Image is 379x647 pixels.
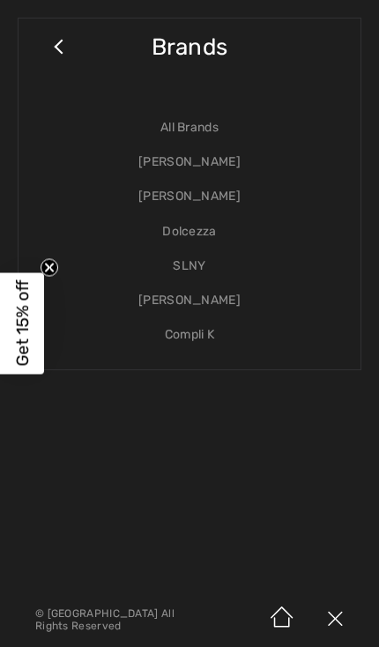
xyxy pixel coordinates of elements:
button: Close teaser [41,259,58,277]
a: All Brands [36,110,343,145]
a: SLNY [36,249,343,283]
span: Chat [41,12,78,28]
a: [PERSON_NAME] [36,145,343,179]
a: Compli K [36,317,343,352]
a: Dolcezza [36,214,343,249]
img: Home [256,592,308,647]
span: Get 15% off [12,280,33,367]
p: © [GEOGRAPHIC_DATA] All Rights Reserved [35,607,198,632]
a: [PERSON_NAME] [36,283,343,317]
a: [PERSON_NAME] [36,179,343,213]
img: X [308,592,361,647]
span: Brands [152,16,228,78]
